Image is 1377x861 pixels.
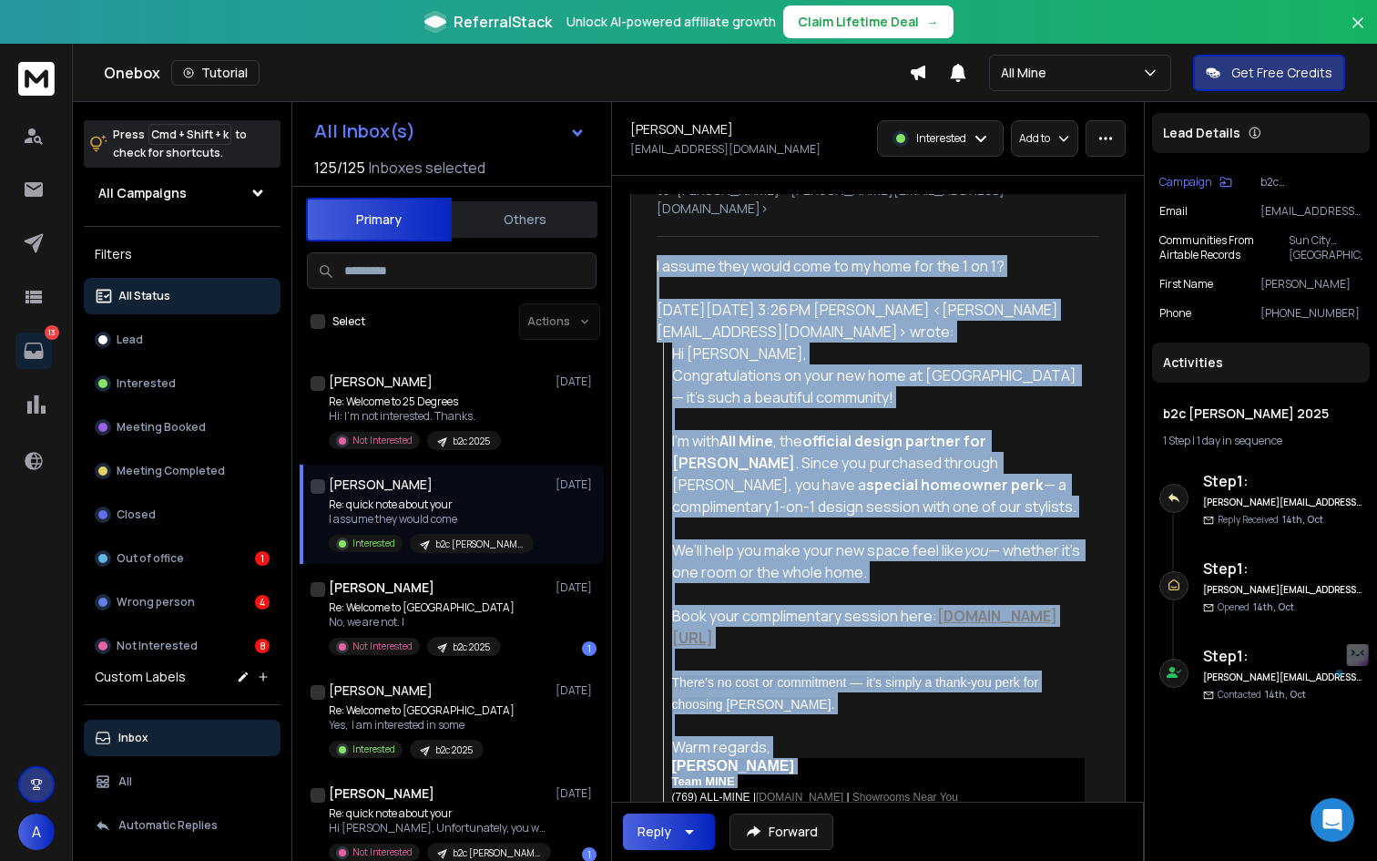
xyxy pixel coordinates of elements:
[118,818,218,833] p: Automatic Replies
[369,157,485,179] h3: Inboxes selected
[306,198,452,241] button: Primary
[15,333,52,369] a: 13
[117,464,225,478] p: Meeting Completed
[329,409,501,424] p: Hi: I'm not interested. Thanks.
[1152,343,1370,383] div: Activities
[852,791,958,804] a: Showrooms Near You
[783,5,954,38] button: Claim Lifetime Deal→
[672,431,989,473] strong: official design partner for [PERSON_NAME]
[1203,671,1362,684] h6: [PERSON_NAME][EMAIL_ADDRESS][DOMAIN_NAME]
[84,453,280,489] button: Meeting Completed
[329,682,433,700] h1: [PERSON_NAME]
[453,435,490,448] p: b2c 2025
[672,605,1085,649] div: Book your complimentary session here:
[84,807,280,844] button: Automatic Replies
[1346,11,1370,55] button: Close banner
[672,791,962,804] span: (769) ALL-MINE | |
[657,181,1099,218] p: to: [PERSON_NAME] <[PERSON_NAME][EMAIL_ADDRESS][DOMAIN_NAME]>
[117,551,184,566] p: Out of office
[672,539,1085,583] div: We’ll help you make your new space feel like — whether it’s one room or the whole home.
[672,364,1085,408] div: Congratulations on your new home at [GEOGRAPHIC_DATA] — it’s such a beautiful community!
[1203,645,1362,667] h6: Step 1 :
[118,289,170,303] p: All Status
[964,540,988,560] em: you
[719,431,773,451] strong: All Mine
[255,639,270,653] div: 8
[1218,513,1323,527] p: Reply Received
[352,434,413,447] p: Not Interested
[117,333,143,347] p: Lead
[329,497,534,512] p: Re: quick note about your
[98,184,187,202] h1: All Campaigns
[453,846,540,860] p: b2c [PERSON_NAME] 2025
[672,774,735,788] strong: Team MINE
[657,299,1085,343] div: [DATE][DATE] 3:26 PM [PERSON_NAME] <[PERSON_NAME][EMAIL_ADDRESS][DOMAIN_NAME]> wrote:
[84,764,280,800] button: All
[1260,175,1362,190] p: b2c [PERSON_NAME] 2025
[1203,583,1362,597] h6: [PERSON_NAME][EMAIL_ADDRESS][DOMAIN_NAME]
[255,595,270,610] div: 4
[84,628,280,664] button: Not Interested8
[1260,277,1362,292] p: [PERSON_NAME]
[332,314,365,329] label: Select
[1197,433,1282,448] span: 1 day in sequence
[1218,688,1306,702] p: Contacted
[329,703,515,718] p: Re: Welcome to [GEOGRAPHIC_DATA]
[556,580,597,595] p: [DATE]
[18,814,55,850] button: A
[672,736,1085,850] div: Warm regards,
[1282,513,1323,526] span: 14th, Oct
[255,551,270,566] div: 1
[314,157,365,179] span: 125 / 125
[1260,306,1362,321] p: [PHONE_NUMBER]
[84,497,280,533] button: Closed
[329,806,547,821] p: Re: quick note about your
[352,537,395,550] p: Interested
[657,255,1085,277] div: I assume they would come to my home for the 1 on 1?
[329,579,434,597] h1: [PERSON_NAME]
[1203,496,1362,509] h6: [PERSON_NAME][EMAIL_ADDRESS][DOMAIN_NAME]
[1203,470,1362,492] h6: Step 1 :
[329,615,515,630] p: No, we are not. I
[1159,306,1191,321] p: Phone
[352,846,413,859] p: Not Interested
[630,142,821,157] p: [EMAIL_ADDRESS][DOMAIN_NAME]
[329,512,534,527] p: I assume they would come
[916,131,966,146] p: Interested
[672,675,1039,712] span: There’s no cost or commitment — it’s simply a thank-you perk for choosing [PERSON_NAME].
[672,343,1085,364] div: Hi [PERSON_NAME],
[1159,277,1213,292] p: First Name
[1163,124,1240,142] p: Lead Details
[45,325,59,340] p: 13
[329,395,501,409] p: Re: Welcome to 25 Degrees
[148,124,231,145] span: Cmd + Shift + k
[118,774,132,789] p: All
[672,430,1085,518] div: I’m with , the . Since you purchased through [PERSON_NAME], you have a — a complimentary 1-on-1 d...
[117,639,198,653] p: Not Interested
[454,11,552,33] span: ReferralStack
[314,122,415,140] h1: All Inbox(s)
[866,475,1044,495] strong: special homeowner perk
[582,641,597,656] div: 1
[1231,64,1332,82] p: Get Free Credits
[329,718,515,733] p: Yes, I am interested in some
[84,278,280,314] button: All Status
[1159,204,1188,219] p: Email
[1163,405,1359,423] h1: b2c [PERSON_NAME] 2025
[1193,55,1345,91] button: Get Free Credits
[84,540,280,577] button: Out of office1
[117,420,206,435] p: Meeting Booked
[435,743,473,757] p: b2c 2025
[556,477,597,492] p: [DATE]
[84,584,280,620] button: Wrong person4
[84,241,280,267] h3: Filters
[117,507,156,522] p: Closed
[566,13,776,31] p: Unlock AI-powered affiliate growth
[113,126,247,162] p: Press to check for shortcuts.
[95,668,186,686] h3: Custom Labels
[1265,688,1306,701] span: 14th, Oct
[84,365,280,402] button: Interested
[1163,434,1359,448] div: |
[556,786,597,801] p: [DATE]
